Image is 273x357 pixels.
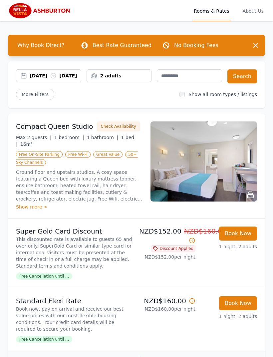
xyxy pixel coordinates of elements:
[8,3,72,19] img: Bella Vista Ashburton
[151,245,195,252] span: Discount Applied
[93,151,123,158] span: Great Value
[16,89,54,100] span: More Filters
[139,306,195,312] p: NZD$160.00 per night
[201,313,257,320] p: 1 night, 2 adults
[16,236,134,269] p: This discounted rate is available to guests 65 and over only. SuperGold Card or similar type card...
[219,227,257,241] button: Book Now
[30,72,81,79] div: [DATE] [DATE]
[20,141,33,147] span: 16m²
[201,243,257,250] p: 1 night, 2 adults
[16,296,134,306] p: Standard Flexi Rate
[16,336,72,343] span: Free Cancellation until ...
[219,296,257,310] button: Book Now
[16,204,142,210] div: Show more >
[65,151,91,158] span: Free Wi-Fi
[16,273,72,280] span: Free Cancellation until ...
[87,72,151,79] div: 2 adults
[16,135,52,140] span: Max 2 guests |
[16,169,142,202] p: Ground floor and upstairs studios. A cosy space featuring a Queen bed with luxury mattress topper...
[16,227,134,236] p: Super Gold Card Discount
[139,254,195,260] p: NZD$152.00 per night
[16,122,93,131] h3: Compact Queen Studio
[12,39,70,52] span: Why Book Direct?
[54,135,84,140] span: 1 bedroom |
[16,306,134,332] p: Book now, pay on arrival and receive our best value prices with our most flexible booking conditi...
[174,41,218,49] p: No Booking Fees
[184,227,226,235] span: NZD$160.00
[16,151,63,158] span: Free On-Site Parking
[189,92,257,97] label: Show all room types / listings
[87,135,118,140] span: 1 bathroom |
[227,69,257,83] button: Search
[139,296,195,306] p: NZD$160.00
[97,121,140,131] button: Check Availability
[93,41,151,49] p: Best Rate Guaranteed
[139,227,195,245] p: NZD$152.00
